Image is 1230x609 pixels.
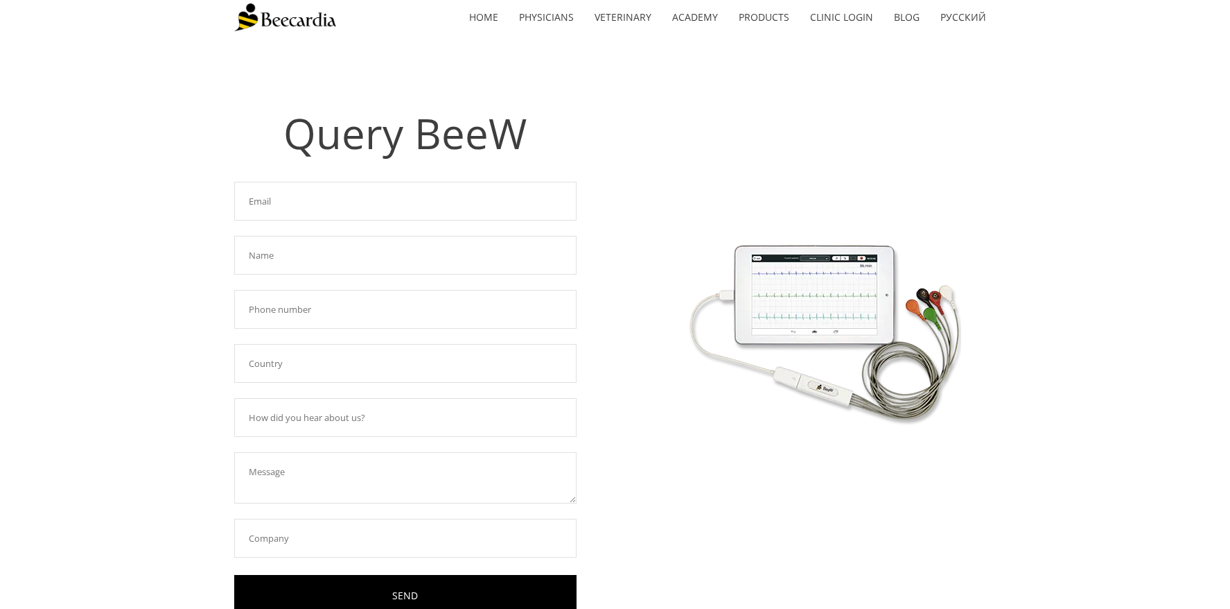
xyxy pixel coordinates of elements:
input: Phone number [234,290,577,329]
a: Products [728,1,800,33]
a: Academy [662,1,728,33]
input: Email [234,182,577,221]
a: Physicians [509,1,584,33]
a: Clinic Login [800,1,884,33]
input: Name [234,236,577,275]
input: How did you hear about us? [234,398,577,437]
a: Blog [884,1,930,33]
img: Beecardia [234,3,336,31]
a: home [459,1,509,33]
input: Country [234,344,577,383]
span: Query BeeW [283,105,527,162]
input: Company [234,519,577,558]
a: Veterinary [584,1,662,33]
a: Русский [930,1,996,33]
